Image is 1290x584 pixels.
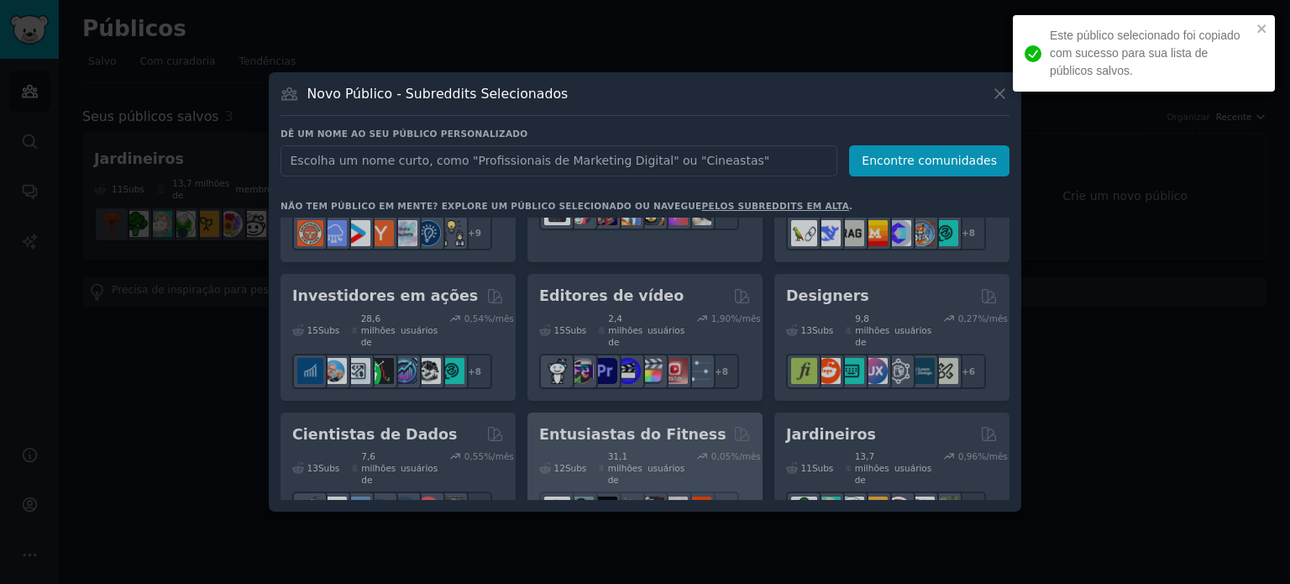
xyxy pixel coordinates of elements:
[281,201,702,211] font: Não tem público em mente? Explore um público selecionado ou navegue
[307,86,569,102] font: Novo Público - Subreddits Selecionados
[849,145,1009,176] button: Encontre comunidades
[862,154,997,167] font: Encontre comunidades
[702,201,850,211] a: pelos subreddits em alta
[281,145,837,176] input: Escolha um nome curto, como "Profissionais de Marketing Digital" ou "Cineastas"
[849,201,852,211] font: .
[1050,29,1240,77] font: Este público selecionado foi copiado com sucesso para sua lista de públicos salvos.
[1256,22,1268,35] button: fechar
[281,129,527,139] font: Dê um nome ao seu público personalizado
